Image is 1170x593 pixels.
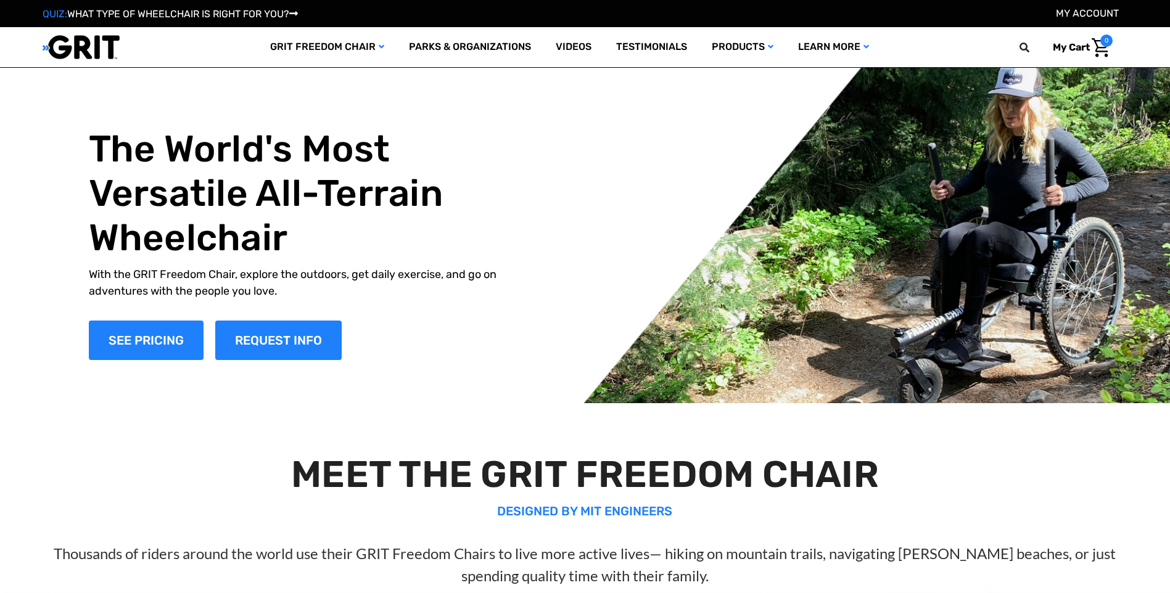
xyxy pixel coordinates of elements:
a: QUIZ:WHAT TYPE OF WHEELCHAIR IS RIGHT FOR YOU? [43,8,298,20]
p: Thousands of riders around the world use their GRIT Freedom Chairs to live more active lives— hik... [29,542,1140,587]
a: Testimonials [604,27,699,67]
a: Products [699,27,786,67]
span: QUIZ: [43,8,67,20]
a: GRIT Freedom Chair [258,27,397,67]
a: Shop Now [89,321,204,360]
a: Videos [543,27,604,67]
a: Slide number 1, Request Information [215,321,342,360]
span: 0 [1100,35,1113,47]
img: GRIT All-Terrain Wheelchair and Mobility Equipment [43,35,120,60]
p: With the GRIT Freedom Chair, explore the outdoors, get daily exercise, and go on adventures with ... [89,266,524,300]
p: DESIGNED BY MIT ENGINEERS [29,502,1140,520]
input: Search [1025,35,1044,60]
h1: The World's Most Versatile All-Terrain Wheelchair [89,127,524,260]
span: My Cart [1053,41,1090,53]
a: Learn More [786,27,881,67]
a: Cart with 0 items [1044,35,1113,60]
a: Parks & Organizations [397,27,543,67]
img: Cart [1092,38,1110,57]
a: Account [1056,7,1119,19]
h2: MEET THE GRIT FREEDOM CHAIR [29,452,1140,497]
